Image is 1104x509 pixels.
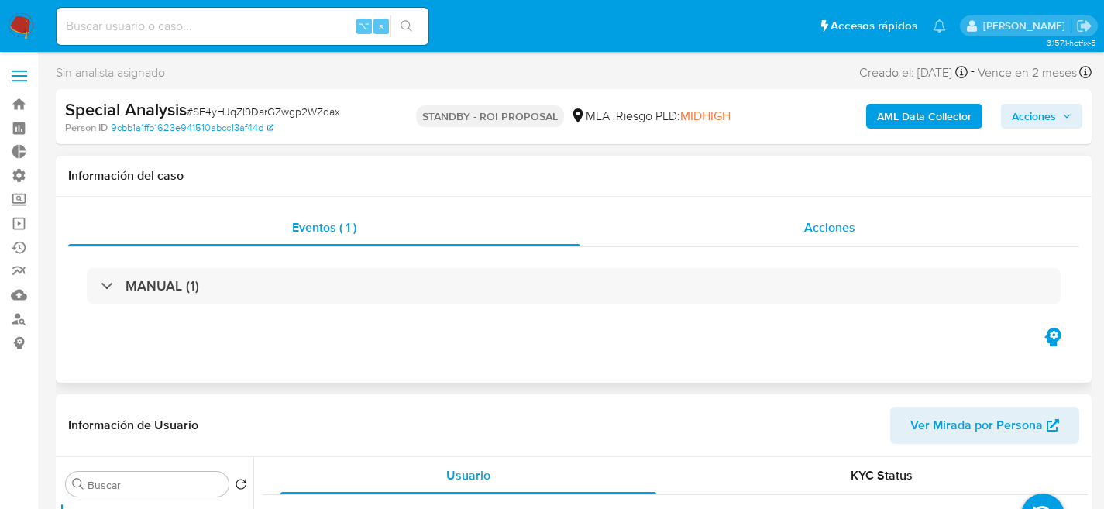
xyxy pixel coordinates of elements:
[292,218,356,236] span: Eventos ( 1 )
[616,108,731,125] span: Riesgo PLD:
[72,478,84,490] button: Buscar
[859,62,968,83] div: Creado el: [DATE]
[851,466,913,484] span: KYC Status
[831,18,917,34] span: Accesos rápidos
[111,121,273,135] a: 9cbb1a1ffb1623e941510abcc13af44d
[68,418,198,433] h1: Información de Usuario
[65,121,108,135] b: Person ID
[933,19,946,33] a: Notificaciones
[446,466,490,484] span: Usuario
[804,218,855,236] span: Acciones
[416,105,564,127] p: STANDBY - ROI PROPOSAL
[56,64,165,81] span: Sin analista asignado
[358,19,370,33] span: ⌥
[983,19,1071,33] p: facundo.marin@mercadolibre.com
[1001,104,1082,129] button: Acciones
[910,407,1043,444] span: Ver Mirada por Persona
[88,478,222,492] input: Buscar
[379,19,383,33] span: s
[971,62,975,83] span: -
[1076,18,1092,34] a: Salir
[877,104,972,129] b: AML Data Collector
[570,108,610,125] div: MLA
[978,64,1077,81] span: Vence en 2 meses
[866,104,982,129] button: AML Data Collector
[65,97,187,122] b: Special Analysis
[57,16,428,36] input: Buscar usuario o caso...
[890,407,1079,444] button: Ver Mirada por Persona
[87,268,1061,304] div: MANUAL (1)
[187,104,340,119] span: # SF4yHJqZl9DarGZwgp2WZdax
[68,168,1079,184] h1: Información del caso
[390,15,422,37] button: search-icon
[235,478,247,495] button: Volver al orden por defecto
[680,107,731,125] span: MIDHIGH
[126,277,199,294] h3: MANUAL (1)
[1012,104,1056,129] span: Acciones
